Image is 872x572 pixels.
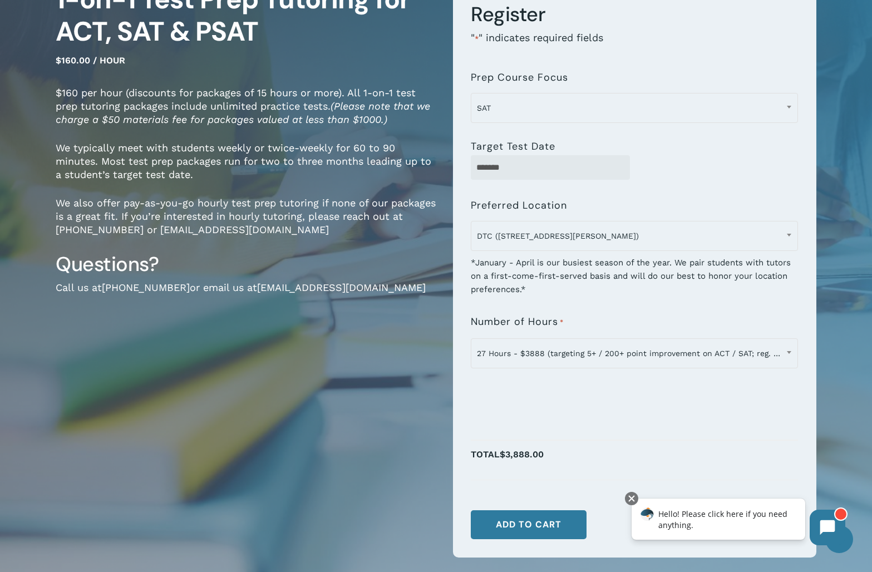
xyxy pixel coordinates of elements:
button: Add to cart [471,510,587,539]
iframe: reCAPTCHA [471,375,640,418]
label: Number of Hours [471,316,564,328]
h3: Register [471,2,798,27]
p: $160 per hour (discounts for packages of 15 hours or more). All 1-on-1 test prep tutoring package... [56,86,436,141]
label: Preferred Location [471,200,567,211]
p: Call us at or email us at [56,281,436,309]
span: SAT [471,93,798,123]
a: [PHONE_NUMBER] [102,282,190,293]
iframe: Chatbot [620,490,856,556]
label: Prep Course Focus [471,72,568,83]
span: $3,888.00 [500,449,544,460]
a: [EMAIL_ADDRESS][DOMAIN_NAME] [257,282,426,293]
span: DTC (7950 E. Prentice Ave.) [471,221,798,251]
p: We typically meet with students weekly or twice-weekly for 60 to 90 minutes. Most test prep packa... [56,141,436,196]
em: (Please note that we charge a $50 materials fee for packages valued at less than $1000.) [56,100,430,125]
span: $160.00 / hour [56,55,125,66]
label: Target Test Date [471,141,555,152]
h3: Questions? [56,252,436,277]
span: SAT [471,96,797,120]
p: Total [471,446,798,475]
p: " " indicates required fields [471,31,798,61]
span: 27 Hours - $3888 (targeting 5+ / 200+ point improvement on ACT / SAT; reg. $4320) [471,338,798,368]
span: 27 Hours - $3888 (targeting 5+ / 200+ point improvement on ACT / SAT; reg. $4320) [471,342,797,365]
p: We also offer pay-as-you-go hourly test prep tutoring if none of our packages is a great fit. If ... [56,196,436,252]
span: DTC (7950 E. Prentice Ave.) [471,224,797,248]
div: *January - April is our busiest season of the year. We pair students with tutors on a first-come-... [471,249,798,296]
